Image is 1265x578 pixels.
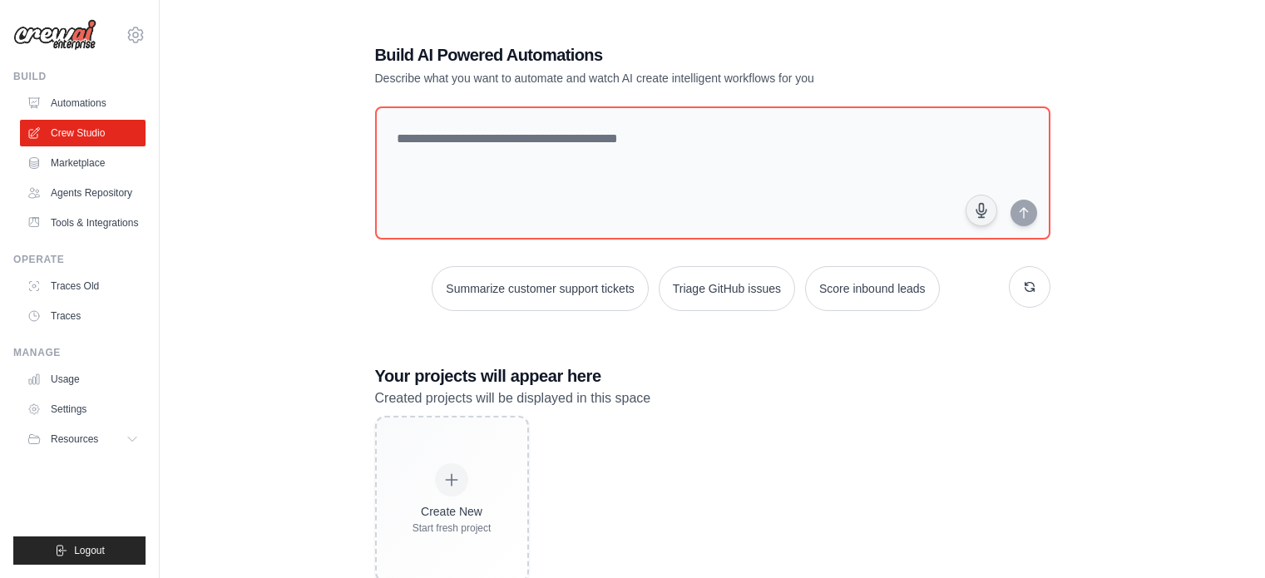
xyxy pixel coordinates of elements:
[74,544,105,557] span: Logout
[805,266,940,311] button: Score inbound leads
[20,120,146,146] a: Crew Studio
[659,266,795,311] button: Triage GitHub issues
[375,388,1050,409] p: Created projects will be displayed in this space
[413,521,492,535] div: Start fresh project
[20,180,146,206] a: Agents Repository
[13,536,146,565] button: Logout
[13,346,146,359] div: Manage
[432,266,648,311] button: Summarize customer support tickets
[20,210,146,236] a: Tools & Integrations
[375,43,934,67] h1: Build AI Powered Automations
[20,366,146,393] a: Usage
[20,303,146,329] a: Traces
[13,253,146,266] div: Operate
[20,150,146,176] a: Marketplace
[375,70,934,86] p: Describe what you want to automate and watch AI create intelligent workflows for you
[20,426,146,452] button: Resources
[20,273,146,299] a: Traces Old
[966,195,997,226] button: Click to speak your automation idea
[13,19,96,51] img: Logo
[20,90,146,116] a: Automations
[13,70,146,83] div: Build
[413,503,492,520] div: Create New
[20,396,146,422] a: Settings
[375,364,1050,388] h3: Your projects will appear here
[1009,266,1050,308] button: Get new suggestions
[51,432,98,446] span: Resources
